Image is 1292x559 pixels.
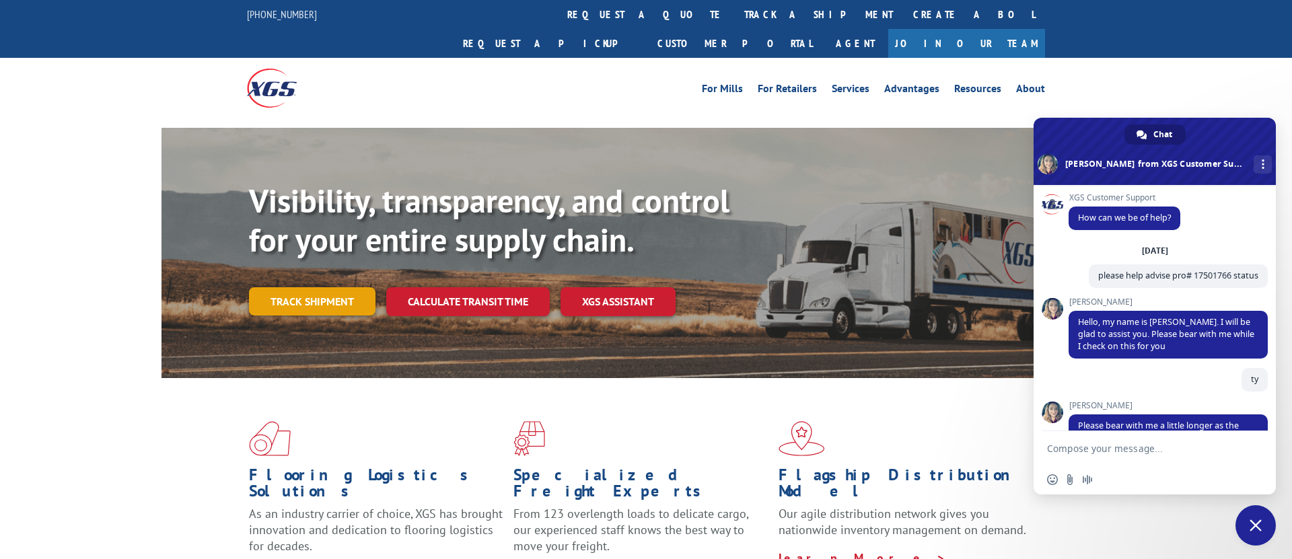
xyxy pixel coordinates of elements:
span: Audio message [1082,474,1093,485]
textarea: Compose your message... [1047,431,1235,465]
span: As an industry carrier of choice, XGS has brought innovation and dedication to flooring logistics... [249,506,503,554]
a: XGS ASSISTANT [561,287,676,316]
span: How can we be of help? [1078,212,1171,223]
img: xgs-icon-total-supply-chain-intelligence-red [249,421,291,456]
a: Agent [822,29,888,58]
span: Chat [1153,124,1172,145]
span: please help advise pro# 17501766 status [1098,270,1258,281]
span: Our agile distribution network gives you nationwide inventory management on demand. [779,506,1026,537]
span: Insert an emoji [1047,474,1058,485]
b: Visibility, transparency, and control for your entire supply chain. [249,180,729,260]
a: Request a pickup [453,29,647,58]
a: Track shipment [249,287,375,315]
a: Services [832,83,869,98]
img: xgs-icon-focused-on-flooring-red [513,421,545,456]
span: [PERSON_NAME] [1069,297,1268,307]
a: Chat [1124,124,1186,145]
a: Close chat [1235,505,1276,546]
a: Calculate transit time [386,287,550,316]
a: For Retailers [758,83,817,98]
span: ty [1251,373,1258,385]
span: XGS Customer Support [1069,193,1180,202]
span: Hello, my name is [PERSON_NAME]. I will be glad to assist you. Please bear with me while I check ... [1078,316,1254,352]
span: [PERSON_NAME] [1069,401,1268,410]
a: Resources [954,83,1001,98]
span: Please bear with me a little longer as the delivering terminal looks into this [1078,420,1239,443]
a: [PHONE_NUMBER] [247,7,317,21]
a: Customer Portal [647,29,822,58]
a: Advantages [884,83,939,98]
h1: Flagship Distribution Model [779,467,1033,506]
a: For Mills [702,83,743,98]
a: About [1016,83,1045,98]
h1: Specialized Freight Experts [513,467,768,506]
span: Send a file [1065,474,1075,485]
h1: Flooring Logistics Solutions [249,467,503,506]
img: xgs-icon-flagship-distribution-model-red [779,421,825,456]
a: Join Our Team [888,29,1045,58]
div: [DATE] [1142,247,1168,255]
